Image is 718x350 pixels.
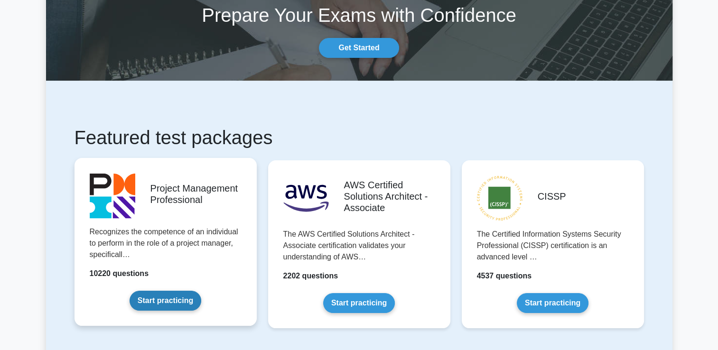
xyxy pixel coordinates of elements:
a: Start practicing [323,293,395,313]
a: Start practicing [517,293,588,313]
h1: Featured test packages [75,126,644,149]
h1: Prepare Your Exams with Confidence [46,4,672,27]
a: Get Started [319,38,399,58]
a: Start practicing [130,291,201,311]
